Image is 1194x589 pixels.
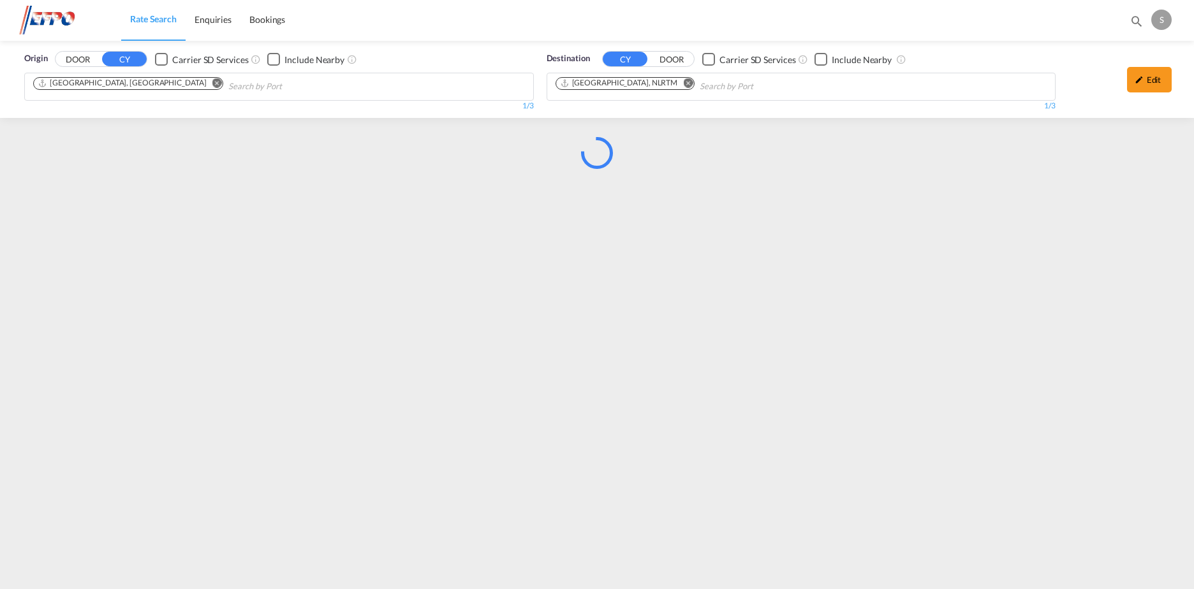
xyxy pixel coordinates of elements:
[251,54,261,64] md-icon: Unchecked: Search for CY (Container Yard) services for all selected carriers.Checked : Search for...
[1127,67,1172,92] div: icon-pencilEdit
[130,13,177,24] span: Rate Search
[155,52,248,66] md-checkbox: Checkbox No Ink
[719,54,795,66] div: Carrier SD Services
[554,73,827,97] md-chips-wrap: Chips container. Use arrow keys to select chips.
[603,52,647,66] button: CY
[649,52,694,67] button: DOOR
[560,78,678,89] div: Rotterdam, NLRTM
[31,73,355,97] md-chips-wrap: Chips container. Use arrow keys to select chips.
[702,52,795,66] md-checkbox: Checkbox No Ink
[38,78,206,89] div: Shanghai, CNSHA
[24,101,534,112] div: 1/3
[228,76,350,97] input: Search by Port
[560,78,681,89] div: Press delete to remove this chip.
[700,76,821,97] input: Search by Port
[19,6,105,34] img: d38966e06f5511efa686cdb0e1f57a29.png
[24,52,47,65] span: Origin
[249,14,285,25] span: Bookings
[284,54,344,66] div: Include Nearby
[547,101,1056,112] div: 1/3
[1130,14,1144,33] div: icon-magnify
[203,78,223,91] button: Remove
[896,54,906,64] md-icon: Unchecked: Ignores neighbouring ports when fetching rates.Checked : Includes neighbouring ports w...
[55,52,100,67] button: DOOR
[195,14,232,25] span: Enquiries
[547,52,590,65] span: Destination
[172,54,248,66] div: Carrier SD Services
[267,52,344,66] md-checkbox: Checkbox No Ink
[347,54,357,64] md-icon: Unchecked: Ignores neighbouring ports when fetching rates.Checked : Includes neighbouring ports w...
[675,78,694,91] button: Remove
[832,54,892,66] div: Include Nearby
[798,54,808,64] md-icon: Unchecked: Search for CY (Container Yard) services for all selected carriers.Checked : Search for...
[1151,10,1172,30] div: s
[1135,75,1144,84] md-icon: icon-pencil
[1130,14,1144,28] md-icon: icon-magnify
[38,78,209,89] div: Press delete to remove this chip.
[814,52,892,66] md-checkbox: Checkbox No Ink
[102,52,147,66] button: CY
